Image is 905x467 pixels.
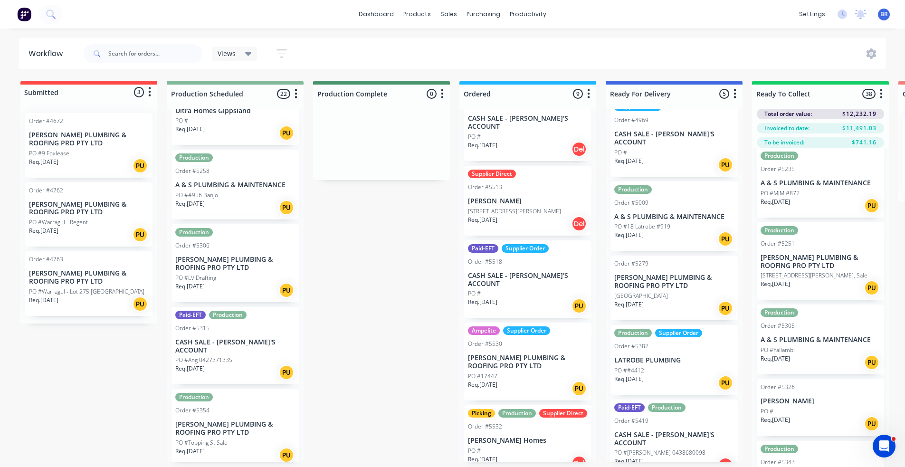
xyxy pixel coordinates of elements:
[279,283,294,298] div: PU
[468,326,500,335] div: Ampelite
[610,256,738,320] div: Order #5279[PERSON_NAME] PLUMBING & ROOFING PRO PTY LTD[GEOGRAPHIC_DATA]Req.[DATE]PU
[29,117,63,125] div: Order #4672
[133,158,148,173] div: PU
[175,125,205,133] p: Req. [DATE]
[29,131,149,147] p: [PERSON_NAME] PLUMBING & ROOFING PRO PTY LTD
[614,356,734,364] p: LATROBE PLUMBING
[171,76,299,145] div: Ultra Homes GippslandPO #Req.[DATE]PU
[175,356,232,364] p: PO #Ang 0427371335
[842,124,876,133] span: $11,491.03
[17,7,31,21] img: Factory
[539,409,587,418] div: Supplier Direct
[761,152,798,160] div: Production
[175,107,295,115] p: Ultra Homes Gippsland
[175,324,210,333] div: Order #5315
[610,87,738,177] div: Supplier OrderOrder #4969CASH SALE - [PERSON_NAME]'S ACCOUNTPO #Req.[DATE]PU
[175,406,210,415] div: Order #5354
[761,407,773,416] p: PO #
[864,355,879,370] div: PU
[873,435,895,457] iframe: Intercom live chat
[29,200,149,217] p: [PERSON_NAME] PLUMBING & ROOFING PRO PTY LTD
[794,7,830,21] div: settings
[209,311,247,319] div: Production
[468,298,497,306] p: Req. [DATE]
[171,307,299,385] div: Paid-EFTProductionOrder #5315CASH SALE - [PERSON_NAME]'S ACCOUNTPO #Ang 0427371335Req.[DATE]PU
[468,381,497,389] p: Req. [DATE]
[468,133,481,141] p: PO #
[175,241,210,250] div: Order #5306
[761,308,798,317] div: Production
[614,199,648,207] div: Order #5009
[842,110,876,118] span: $12,232.19
[761,165,795,173] div: Order #5235
[614,366,644,375] p: PO ##4412
[757,305,884,374] div: ProductionOrder #5305A & S PLUMBING & MAINTENANCEPO #YallambiReq.[DATE]PU
[614,329,652,337] div: Production
[175,153,213,162] div: Production
[757,379,884,436] div: Order #5326[PERSON_NAME]PO #Req.[DATE]PU
[614,130,734,146] p: CASH SALE - [PERSON_NAME]'S ACCOUNT
[614,274,734,290] p: [PERSON_NAME] PLUMBING & ROOFING PRO PTY LTD
[171,150,299,219] div: ProductionOrder #5258A & S PLUMBING & MAINTENANCEPO ##956 BanjoReq.[DATE]PU
[764,124,810,133] span: Invoiced to date:
[503,326,550,335] div: Supplier Order
[610,325,738,395] div: ProductionSupplier OrderOrder #5382LATROBE PLUMBINGPO ##4412Req.[DATE]PU
[25,113,152,178] div: Order #4672[PERSON_NAME] PLUMBING & ROOFING PRO PTY LTDPO #9 FoxleaseReq.[DATE]PU
[757,222,884,300] div: ProductionOrder #5251[PERSON_NAME] PLUMBING & ROOFING PRO PTY LTD[STREET_ADDRESS][PERSON_NAME], S...
[718,301,733,316] div: PU
[761,198,790,206] p: Req. [DATE]
[498,409,536,418] div: Production
[468,372,497,381] p: PO #17447
[764,138,804,147] span: To be invoiced:
[614,300,644,309] p: Req. [DATE]
[468,170,516,178] div: Supplier Direct
[175,167,210,175] div: Order #5258
[468,183,502,191] div: Order #5513
[29,287,144,296] p: PO #Warragul - Lot 275 [GEOGRAPHIC_DATA]
[468,455,497,464] p: Req. [DATE]
[29,296,58,305] p: Req. [DATE]
[761,280,790,288] p: Req. [DATE]
[29,48,67,59] div: Workflow
[175,364,205,373] p: Req. [DATE]
[25,251,152,316] div: Order #4763[PERSON_NAME] PLUMBING & ROOFING PRO PTY LTDPO #Warragul - Lot 275 [GEOGRAPHIC_DATA]Re...
[464,83,591,161] div: Order #5391CASH SALE - [PERSON_NAME]'S ACCOUNTPO #Req.[DATE]Del
[399,7,436,21] div: products
[761,239,795,248] div: Order #5251
[468,354,588,370] p: [PERSON_NAME] PLUMBING & ROOFING PRO PTY LTD
[468,447,481,455] p: PO #
[614,148,627,157] p: PO #
[864,280,879,295] div: PU
[761,322,795,330] div: Order #5305
[464,240,591,318] div: Paid-EFTSupplier OrderOrder #5518CASH SALE - [PERSON_NAME]'S ACCOUNTPO #Req.[DATE]PU
[468,114,588,131] p: CASH SALE - [PERSON_NAME]'S ACCOUNT
[761,445,798,453] div: Production
[29,218,88,227] p: PO #Warragul - Regent
[29,269,149,286] p: [PERSON_NAME] PLUMBING & ROOFING PRO PTY LTD
[614,403,645,412] div: Paid-EFT
[468,197,588,205] p: [PERSON_NAME]
[572,381,587,396] div: PU
[614,213,734,221] p: A & S PLUMBING & MAINTENANCE
[757,148,884,218] div: ProductionOrder #5235A & S PLUMBING & MAINTENANCEPO #MJM #872Req.[DATE]PU
[614,417,648,425] div: Order #5419
[614,448,705,457] p: PO #[PERSON_NAME] 0438680098
[108,44,202,63] input: Search for orders...
[133,296,148,312] div: PU
[468,422,502,431] div: Order #5532
[175,393,213,401] div: Production
[572,142,587,157] div: Del
[614,457,644,466] p: Req. [DATE]
[764,110,812,118] span: Total order value:
[175,447,205,456] p: Req. [DATE]
[29,158,58,166] p: Req. [DATE]
[761,346,795,354] p: PO #Yallambi
[718,231,733,247] div: PU
[468,340,502,348] div: Order #5530
[175,338,295,354] p: CASH SALE - [PERSON_NAME]'S ACCOUNT
[218,48,236,58] span: Views
[175,181,295,189] p: A & S PLUMBING & MAINTENANCE
[29,149,69,158] p: PO #9 Foxlease
[852,138,876,147] span: $741.16
[761,458,795,467] div: Order #5343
